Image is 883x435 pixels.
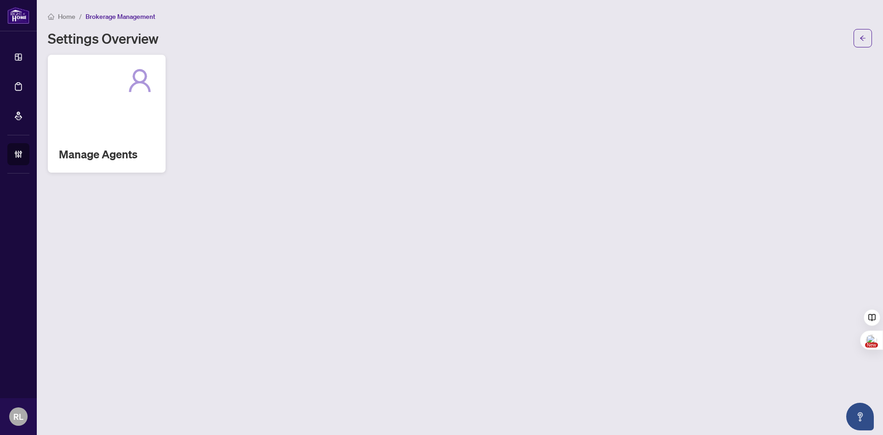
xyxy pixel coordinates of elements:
[7,7,29,24] img: logo
[48,31,159,46] h1: Settings Overview
[79,11,82,22] li: /
[59,147,155,162] h2: Manage Agents
[58,12,75,21] span: Home
[13,410,23,423] span: RL
[860,35,866,41] span: arrow-left
[48,13,54,20] span: home
[846,403,874,430] button: Open asap
[86,12,155,21] span: Brokerage Management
